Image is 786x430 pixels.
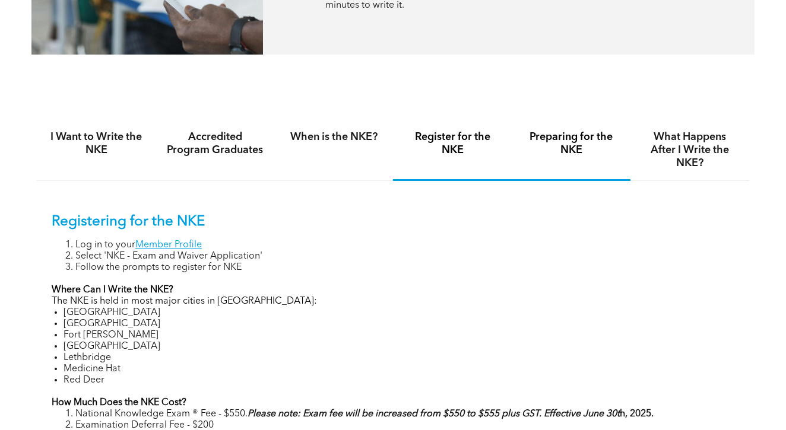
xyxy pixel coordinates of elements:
li: Red Deer [64,375,734,386]
li: [GEOGRAPHIC_DATA] [64,341,734,352]
li: [GEOGRAPHIC_DATA] [64,307,734,318]
li: Lethbridge [64,352,734,364]
li: Medicine Hat [64,364,734,375]
h4: What Happens After I Write the NKE? [641,130,739,170]
h4: Accredited Program Graduates [166,130,264,157]
li: National Knowledge Exam ® Fee - $550. [75,409,734,420]
li: Fort [PERSON_NAME] [64,330,734,341]
li: Select 'NKE - Exam and Waiver Application' [75,251,734,262]
p: The NKE is held in most major cities in [GEOGRAPHIC_DATA]: [52,296,734,307]
a: Member Profile [135,240,202,250]
h4: When is the NKE? [285,130,382,144]
p: Registering for the NKE [52,214,734,231]
li: Log in to your [75,240,734,251]
li: [GEOGRAPHIC_DATA] [64,318,734,330]
li: Follow the prompts to register for NKE [75,262,734,273]
h4: I Want to Write the NKE [47,130,145,157]
strong: How Much Does the NKE Cost? [52,398,186,407]
strong: Where Can I Write the NKE? [52,285,173,295]
strong: h, 2025. [248,409,654,419]
h4: Preparing for the NKE [522,130,620,157]
em: Please note: Exam fee will be increased from $550 to $555 plus GST. Effective June 30t [248,409,620,419]
h4: Register for the NKE [404,130,501,157]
